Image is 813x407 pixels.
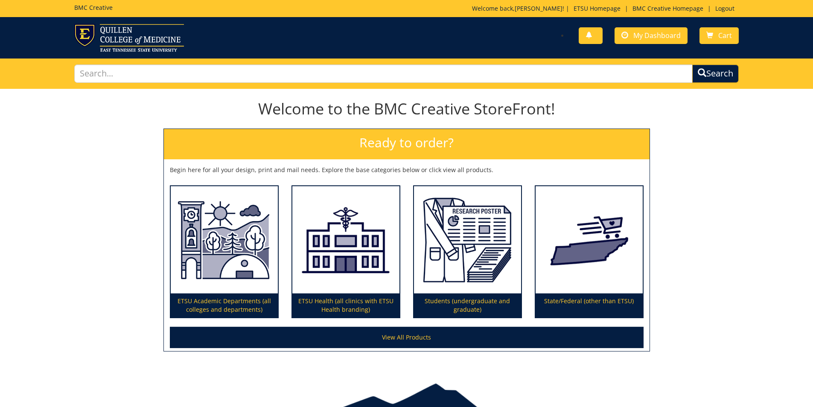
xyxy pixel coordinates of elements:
span: My Dashboard [633,31,681,40]
img: State/Federal (other than ETSU) [536,186,643,294]
p: Students (undergraduate and graduate) [414,293,521,317]
p: ETSU Health (all clinics with ETSU Health branding) [292,293,399,317]
input: Search... [74,64,693,83]
p: Welcome back, ! | | | [472,4,739,13]
a: ETSU Academic Departments (all colleges and departments) [171,186,278,318]
p: ETSU Academic Departments (all colleges and departments) [171,293,278,317]
h2: Ready to order? [164,129,650,159]
img: Students (undergraduate and graduate) [414,186,521,294]
a: Logout [711,4,739,12]
a: View All Products [170,327,644,348]
img: ETSU logo [74,24,184,52]
h5: BMC Creative [74,4,113,11]
h1: Welcome to the BMC Creative StoreFront! [163,100,650,117]
a: State/Federal (other than ETSU) [536,186,643,318]
p: Begin here for all your design, print and mail needs. Explore the base categories below or click ... [170,166,644,174]
a: My Dashboard [615,27,688,44]
img: ETSU Health (all clinics with ETSU Health branding) [292,186,399,294]
button: Search [692,64,739,83]
p: State/Federal (other than ETSU) [536,293,643,317]
a: Cart [699,27,739,44]
a: [PERSON_NAME] [515,4,562,12]
img: ETSU Academic Departments (all colleges and departments) [171,186,278,294]
a: ETSU Homepage [569,4,625,12]
span: Cart [718,31,732,40]
a: ETSU Health (all clinics with ETSU Health branding) [292,186,399,318]
a: Students (undergraduate and graduate) [414,186,521,318]
a: BMC Creative Homepage [628,4,708,12]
